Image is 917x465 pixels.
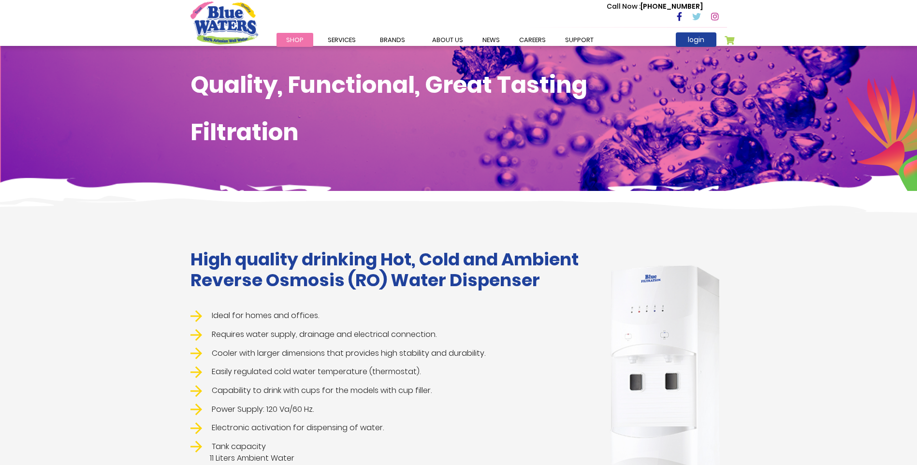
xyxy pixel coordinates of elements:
a: store logo [190,1,258,44]
a: News [473,33,509,47]
li: Power Supply: 120 Va/60 Hz. [190,404,589,416]
span: Call Now : [607,1,640,11]
h1: High quality drinking Hot, Cold and Ambient Reverse Osmosis (RO) Water Dispenser [190,249,589,291]
h1: Quality, Functional, Great Tasting [190,71,727,99]
li: Easily regulated cold water temperature (thermostat). [190,366,589,378]
li: Requires water supply, drainage and electrical connection. [190,329,589,341]
a: login [676,32,716,47]
span: Shop [286,35,304,44]
a: support [555,33,603,47]
li: Ideal for homes and offices. [190,310,589,322]
span: 11 Liters Ambient Water [190,452,589,464]
h1: Filtration [190,118,727,146]
span: Brands [380,35,405,44]
li: Cooler with larger dimensions that provides high stability and durability. [190,348,589,360]
a: careers [509,33,555,47]
a: about us [422,33,473,47]
span: Services [328,35,356,44]
li: Capability to drink with cups for the models with cup filler. [190,385,589,397]
li: Electronic activation for dispensing of water. [190,422,589,434]
p: [PHONE_NUMBER] [607,1,703,12]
